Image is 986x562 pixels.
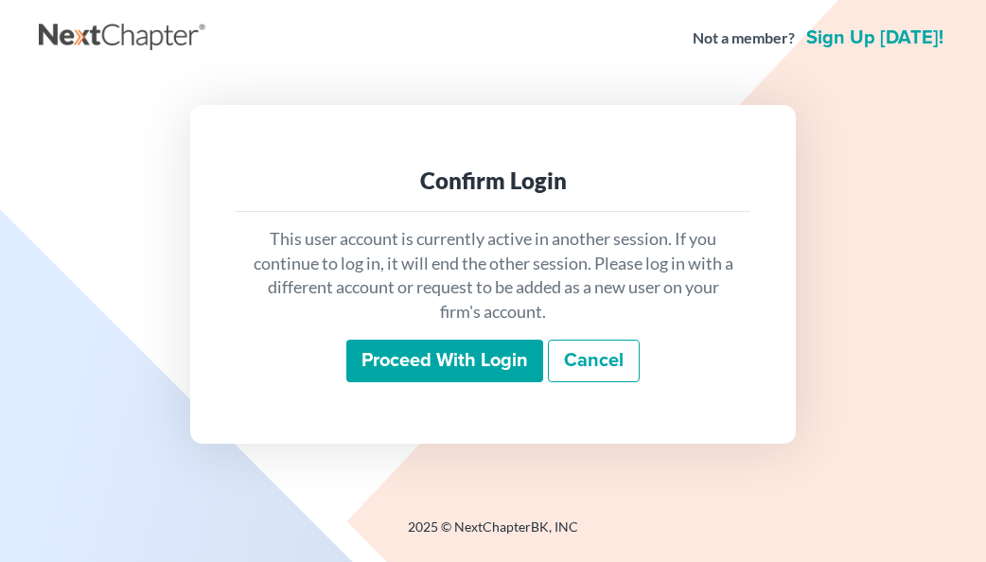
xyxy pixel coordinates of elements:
[548,340,640,383] a: Cancel
[251,166,735,196] div: Confirm Login
[693,27,795,49] strong: Not a member?
[802,28,947,47] a: Sign up [DATE]!
[39,518,947,552] div: 2025 © NextChapterBK, INC
[346,340,543,383] input: Proceed with login
[251,227,735,325] p: This user account is currently active in another session. If you continue to log in, it will end ...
